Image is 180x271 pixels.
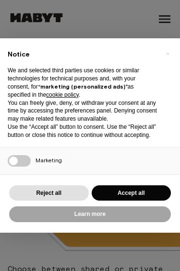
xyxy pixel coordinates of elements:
[8,123,157,139] p: Use the “Accept all” button to consent. Use the “Reject all” button or close this notice to conti...
[92,185,171,201] button: Accept all
[36,157,62,165] span: Marketing
[166,48,169,59] span: ×
[8,50,157,59] h2: Notice
[160,46,175,61] button: Close this notice
[9,206,171,222] button: Learn more
[8,67,157,99] p: We and selected third parties use cookies or similar technologies for technical purposes and, wit...
[8,99,157,123] p: You can freely give, deny, or withdraw your consent at any time by accessing the preferences pane...
[46,91,79,98] a: cookie policy
[38,83,128,90] strong: “marketing (personalized ads)”
[9,185,89,201] button: Reject all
